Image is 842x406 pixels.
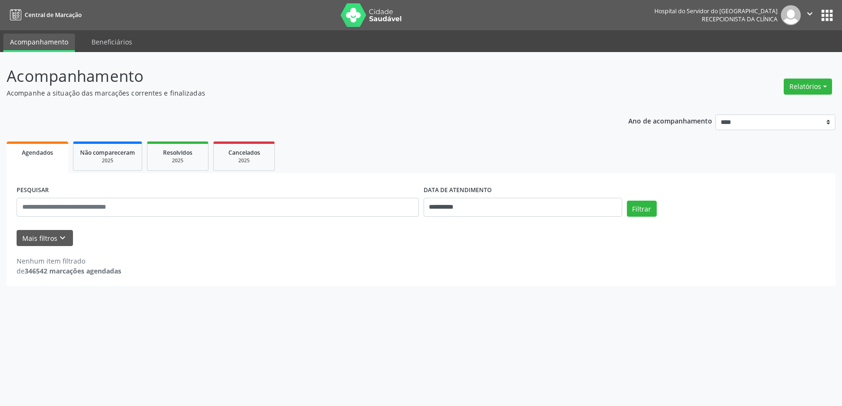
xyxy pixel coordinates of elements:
[702,15,778,23] span: Recepcionista da clínica
[25,266,121,275] strong: 346542 marcações agendadas
[3,34,75,52] a: Acompanhamento
[220,157,268,164] div: 2025
[85,34,139,50] a: Beneficiários
[228,149,260,157] span: Cancelados
[627,201,657,217] button: Filtrar
[163,149,192,157] span: Resolvidos
[801,5,819,25] button: 
[154,157,201,164] div: 2025
[17,230,73,247] button: Mais filtroskeyboard_arrow_down
[654,7,778,15] div: Hospital do Servidor do [GEOGRAPHIC_DATA]
[781,5,801,25] img: img
[805,9,815,19] i: 
[784,79,832,95] button: Relatórios
[25,11,81,19] span: Central de Marcação
[80,149,135,157] span: Não compareceram
[7,88,587,98] p: Acompanhe a situação das marcações correntes e finalizadas
[7,7,81,23] a: Central de Marcação
[17,256,121,266] div: Nenhum item filtrado
[57,233,68,243] i: keyboard_arrow_down
[424,183,492,198] label: DATA DE ATENDIMENTO
[22,149,53,157] span: Agendados
[7,64,587,88] p: Acompanhamento
[80,157,135,164] div: 2025
[628,115,712,126] p: Ano de acompanhamento
[819,7,835,24] button: apps
[17,266,121,276] div: de
[17,183,49,198] label: PESQUISAR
